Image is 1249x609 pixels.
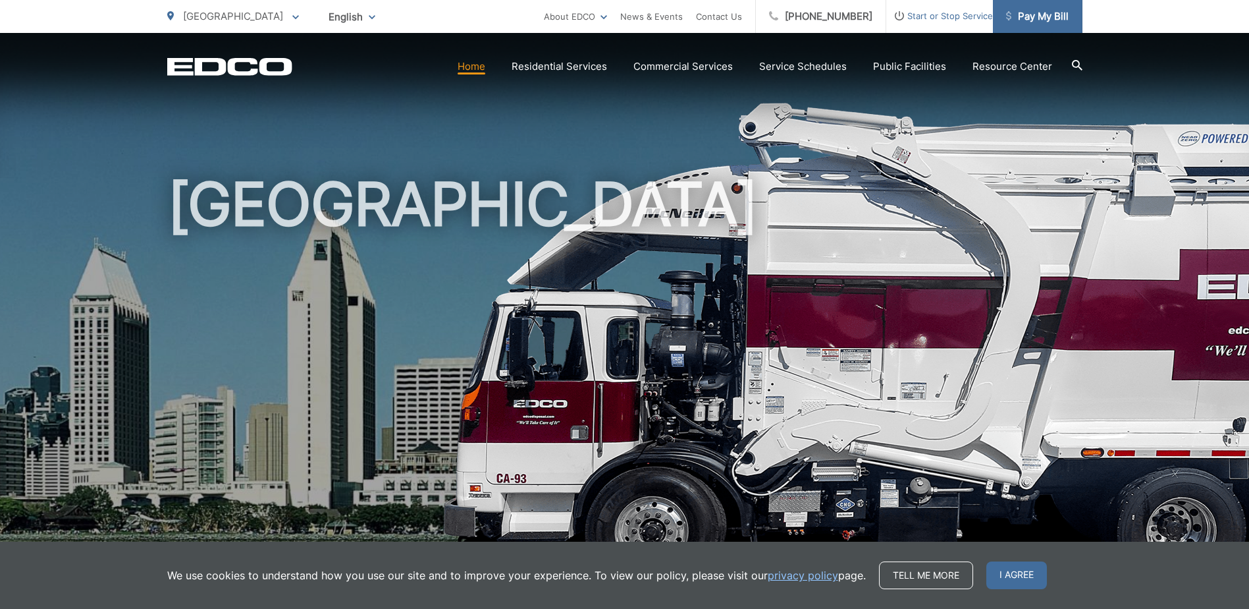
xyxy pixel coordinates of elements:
a: Service Schedules [759,59,847,74]
span: [GEOGRAPHIC_DATA] [183,10,283,22]
a: Resource Center [972,59,1052,74]
span: English [319,5,385,28]
a: EDCD logo. Return to the homepage. [167,57,292,76]
a: About EDCO [544,9,607,24]
a: Contact Us [696,9,742,24]
h1: [GEOGRAPHIC_DATA] [167,171,1082,589]
span: I agree [986,562,1047,589]
a: Residential Services [512,59,607,74]
a: News & Events [620,9,683,24]
a: Home [458,59,485,74]
a: Public Facilities [873,59,946,74]
a: privacy policy [768,567,838,583]
span: Pay My Bill [1006,9,1069,24]
p: We use cookies to understand how you use our site and to improve your experience. To view our pol... [167,567,866,583]
a: Commercial Services [633,59,733,74]
a: Tell me more [879,562,973,589]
